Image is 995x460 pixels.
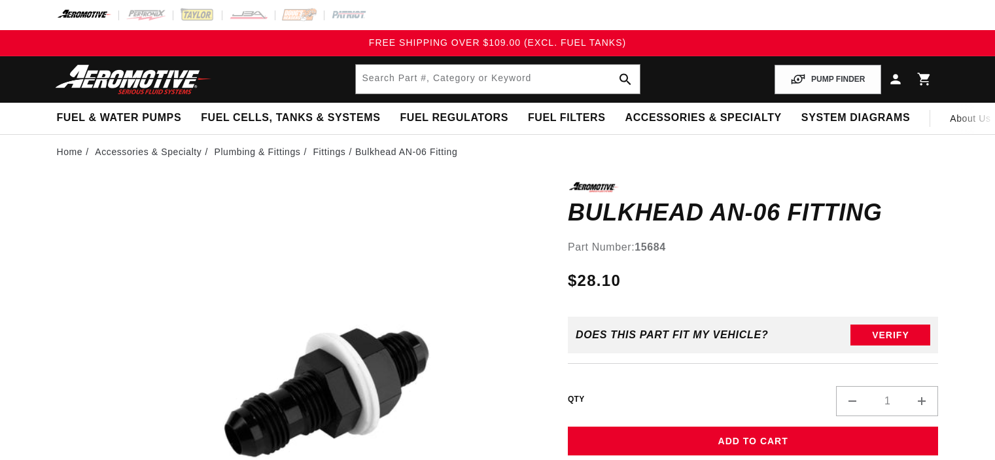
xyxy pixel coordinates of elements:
[201,111,380,125] span: Fuel Cells, Tanks & Systems
[95,145,211,159] li: Accessories & Specialty
[57,145,83,159] a: Home
[356,65,640,94] input: Search by Part Number, Category or Keyword
[528,111,606,125] span: Fuel Filters
[568,202,939,223] h1: Bulkhead AN-06 Fitting
[47,103,192,133] summary: Fuel & Water Pumps
[635,241,666,253] strong: 15684
[568,394,585,405] label: QTY
[214,145,300,159] a: Plumbing & Fittings
[518,103,616,133] summary: Fuel Filters
[850,325,930,345] button: Verify
[611,65,640,94] button: search button
[390,103,517,133] summary: Fuel Regulators
[191,103,390,133] summary: Fuel Cells, Tanks & Systems
[792,103,920,133] summary: System Diagrams
[775,65,881,94] button: PUMP FINDER
[568,239,939,256] div: Part Number:
[57,111,182,125] span: Fuel & Water Pumps
[355,145,457,159] li: Bulkhead AN-06 Fitting
[801,111,910,125] span: System Diagrams
[616,103,792,133] summary: Accessories & Specialty
[369,37,626,48] span: FREE SHIPPING OVER $109.00 (EXCL. FUEL TANKS)
[568,269,621,292] span: $28.10
[400,111,508,125] span: Fuel Regulators
[568,427,939,456] button: Add to Cart
[576,329,769,341] div: Does This part fit My vehicle?
[57,145,939,159] nav: breadcrumbs
[950,113,990,124] span: About Us
[625,111,782,125] span: Accessories & Specialty
[313,145,345,159] a: Fittings
[52,64,215,95] img: Aeromotive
